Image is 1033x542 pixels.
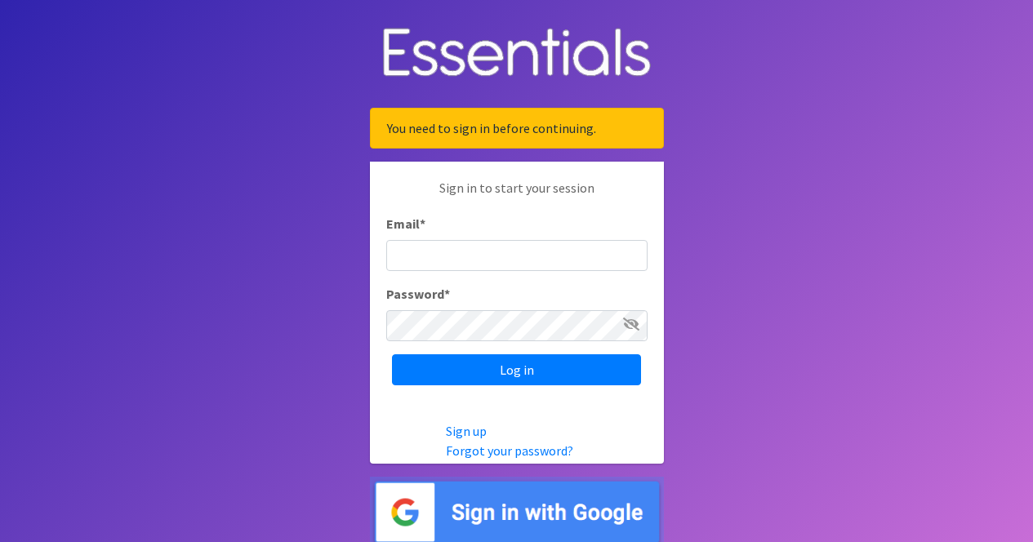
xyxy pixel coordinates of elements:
[446,423,487,439] a: Sign up
[370,108,664,149] div: You need to sign in before continuing.
[420,215,425,232] abbr: required
[386,284,450,304] label: Password
[370,11,664,96] img: Human Essentials
[446,442,573,459] a: Forgot your password?
[386,178,648,214] p: Sign in to start your session
[392,354,641,385] input: Log in
[444,286,450,302] abbr: required
[386,214,425,233] label: Email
